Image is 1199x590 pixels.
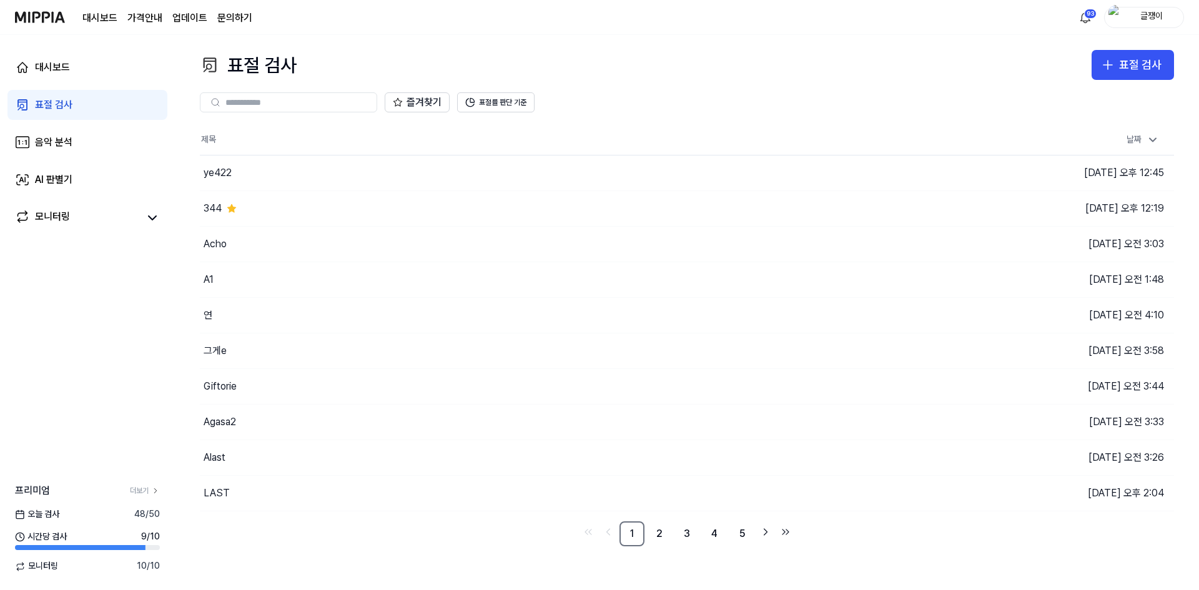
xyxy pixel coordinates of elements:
a: Go to previous page [599,523,617,541]
a: AI 판별기 [7,165,167,195]
div: 글쟁이 [1127,10,1176,24]
div: Acho [204,237,227,252]
div: Alast [204,450,225,465]
td: [DATE] 오전 3:44 [930,368,1174,404]
a: 1 [619,521,644,546]
span: 오늘 검사 [15,508,59,521]
button: 표절 검사 [1092,50,1174,80]
a: 음악 분석 [7,127,167,157]
a: 문의하기 [217,11,252,26]
a: Go to first page [580,523,597,541]
a: 4 [702,521,727,546]
div: 표절 검사 [200,50,297,80]
a: 업데이트 [172,11,207,26]
span: 48 / 50 [134,508,160,521]
span: 프리미엄 [15,483,50,498]
td: [DATE] 오전 1:48 [930,262,1174,297]
span: 10 / 10 [137,560,160,573]
button: 가격안내 [127,11,162,26]
div: 93 [1084,9,1097,19]
th: 제목 [200,125,930,155]
a: 표절 검사 [7,90,167,120]
button: 표절률 판단 기준 [457,92,535,112]
a: 더보기 [130,486,160,496]
td: [DATE] 오전 3:26 [930,440,1174,475]
td: [DATE] 오전 3:33 [930,404,1174,440]
nav: pagination [200,521,1174,546]
div: Giftorie [204,379,237,394]
div: 대시보드 [35,60,70,75]
span: 시간당 검사 [15,531,67,543]
div: 날짜 [1122,130,1164,150]
div: 표절 검사 [1119,56,1162,74]
img: profile [1108,5,1123,30]
div: 음악 분석 [35,135,72,150]
div: LAST [204,486,230,501]
td: [DATE] 오후 12:19 [930,190,1174,226]
a: 2 [647,521,672,546]
a: 대시보드 [7,52,167,82]
td: [DATE] 오후 12:45 [930,155,1174,190]
a: 5 [729,521,754,546]
td: [DATE] 오후 2:04 [930,475,1174,511]
button: 즐겨찾기 [385,92,450,112]
div: AI 판별기 [35,172,72,187]
div: 표절 검사 [35,97,72,112]
a: Go to next page [757,523,774,541]
td: [DATE] 오전 3:58 [930,333,1174,368]
button: profile글쟁이 [1104,7,1184,28]
td: [DATE] 오전 3:03 [930,226,1174,262]
a: 3 [674,521,699,546]
span: 모니터링 [15,560,58,573]
div: 모니터링 [35,209,70,227]
div: A1 [204,272,214,287]
a: Go to last page [777,523,794,541]
button: 알림93 [1075,7,1095,27]
td: [DATE] 오전 4:10 [930,297,1174,333]
div: 344 [204,201,222,216]
div: Agasa2 [204,415,236,430]
a: 모니터링 [15,209,140,227]
img: 알림 [1078,10,1093,25]
span: 9 / 10 [141,531,160,543]
a: 대시보드 [82,11,117,26]
div: 연 [204,308,212,323]
div: 그게e [204,343,227,358]
div: ye422 [204,165,232,180]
